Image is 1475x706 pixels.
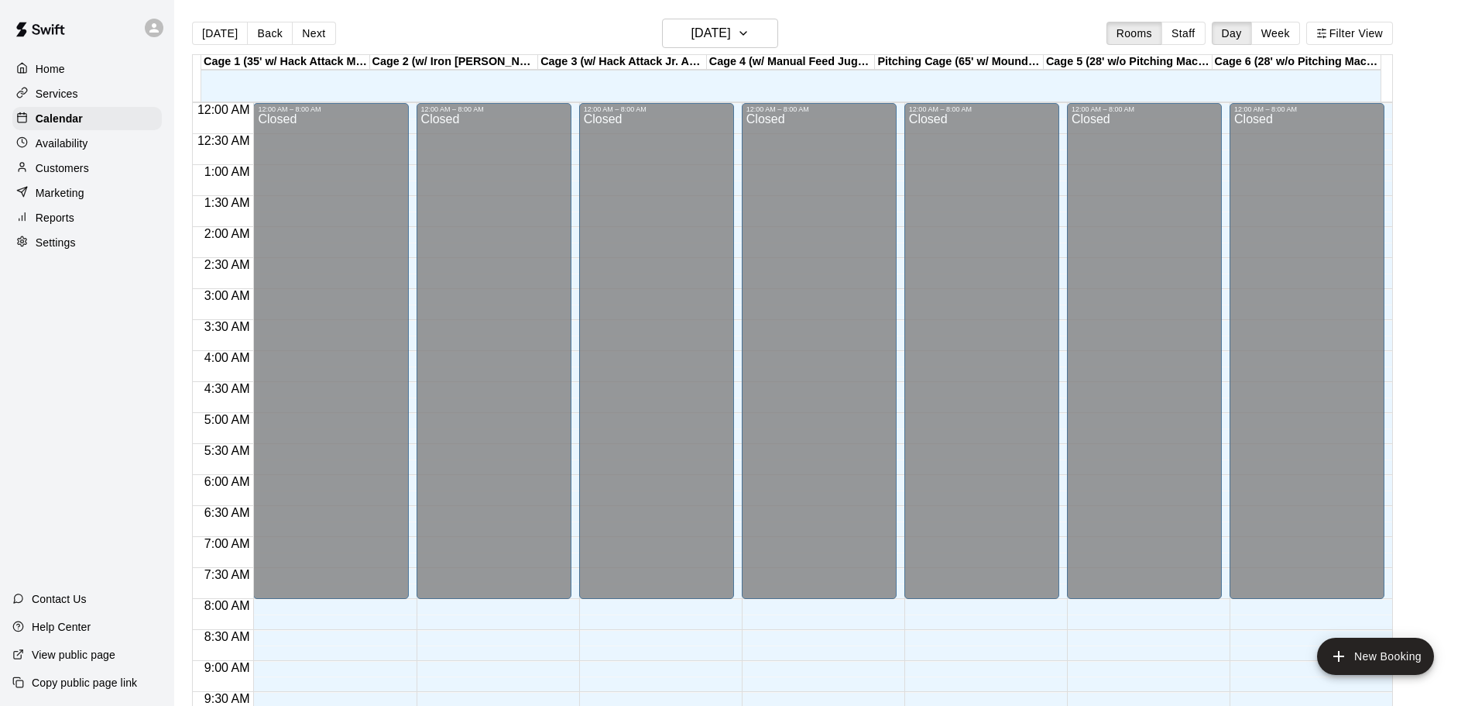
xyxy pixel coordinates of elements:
a: Marketing [12,181,162,205]
div: Closed [258,113,403,604]
span: 4:30 AM [201,382,254,395]
a: Customers [12,157,162,180]
span: 3:00 AM [201,289,254,302]
span: 6:00 AM [201,475,254,488]
span: 12:00 AM [194,103,254,116]
div: Closed [584,113,729,604]
div: 12:00 AM – 8:00 AM [258,105,403,113]
span: 9:00 AM [201,661,254,674]
a: Reports [12,206,162,229]
p: Marketing [36,185,84,201]
span: 4:00 AM [201,351,254,364]
span: 8:30 AM [201,630,254,643]
span: 12:30 AM [194,134,254,147]
button: Filter View [1306,22,1393,45]
span: 5:00 AM [201,413,254,426]
a: Calendar [12,107,162,130]
a: Availability [12,132,162,155]
a: Services [12,82,162,105]
p: Services [36,86,78,102]
div: Cage 6 (28' w/o Pitching Machine) [1213,55,1381,70]
div: Cage 2 (w/ Iron [PERSON_NAME] Auto Feeder - Fastpitch Softball) [370,55,539,70]
span: 5:30 AM [201,444,254,457]
div: Closed [746,113,892,604]
p: Reports [36,210,74,226]
button: Back [247,22,293,45]
p: Help Center [32,619,91,635]
div: 12:00 AM – 8:00 AM: Closed [579,103,734,599]
p: Contact Us [32,591,87,607]
p: Settings [36,235,76,250]
p: Copy public page link [32,675,137,691]
div: 12:00 AM – 8:00 AM [1234,105,1380,113]
div: 12:00 AM – 8:00 AM [909,105,1055,113]
button: Day [1212,22,1252,45]
div: Cage 4 (w/ Manual Feed Jugs Machine - Softball) [707,55,876,70]
h6: [DATE] [691,22,731,44]
span: 2:00 AM [201,227,254,240]
div: Cage 3 (w/ Hack Attack Jr. Auto Feeder and HitTrax) [538,55,707,70]
div: 12:00 AM – 8:00 AM: Closed [417,103,571,599]
p: Calendar [36,111,83,126]
div: Closed [421,113,567,604]
div: 12:00 AM – 8:00 AM [421,105,567,113]
span: 3:30 AM [201,320,254,333]
div: 12:00 AM – 8:00 AM [584,105,729,113]
div: 12:00 AM – 8:00 AM: Closed [904,103,1059,599]
div: Closed [909,113,1055,604]
button: Staff [1161,22,1206,45]
a: Home [12,57,162,81]
p: Availability [36,136,88,151]
button: [DATE] [662,19,778,48]
button: Rooms [1106,22,1162,45]
div: 12:00 AM – 8:00 AM: Closed [253,103,408,599]
div: 12:00 AM – 8:00 AM: Closed [1067,103,1222,599]
button: Week [1251,22,1300,45]
span: 2:30 AM [201,258,254,271]
a: Settings [12,231,162,254]
div: Pitching Cage (65' w/ Mound or Pitching Mat) [875,55,1044,70]
span: 8:00 AM [201,599,254,612]
div: Cage 5 (28' w/o Pitching Machine) [1044,55,1213,70]
div: Closed [1234,113,1380,604]
div: 12:00 AM – 8:00 AM: Closed [1230,103,1384,599]
button: add [1317,638,1434,675]
div: 12:00 AM – 8:00 AM: Closed [742,103,897,599]
span: 7:30 AM [201,568,254,581]
div: 12:00 AM – 8:00 AM [746,105,892,113]
span: 9:30 AM [201,692,254,705]
div: 12:00 AM – 8:00 AM [1072,105,1217,113]
button: [DATE] [192,22,248,45]
button: Next [292,22,335,45]
span: 1:00 AM [201,165,254,178]
div: Cage 1 (35' w/ Hack Attack Manual Feed) [201,55,370,70]
span: 6:30 AM [201,506,254,519]
p: Customers [36,160,89,176]
p: View public page [32,647,115,663]
span: 1:30 AM [201,196,254,209]
p: Home [36,61,65,77]
span: 7:00 AM [201,537,254,550]
div: Closed [1072,113,1217,604]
